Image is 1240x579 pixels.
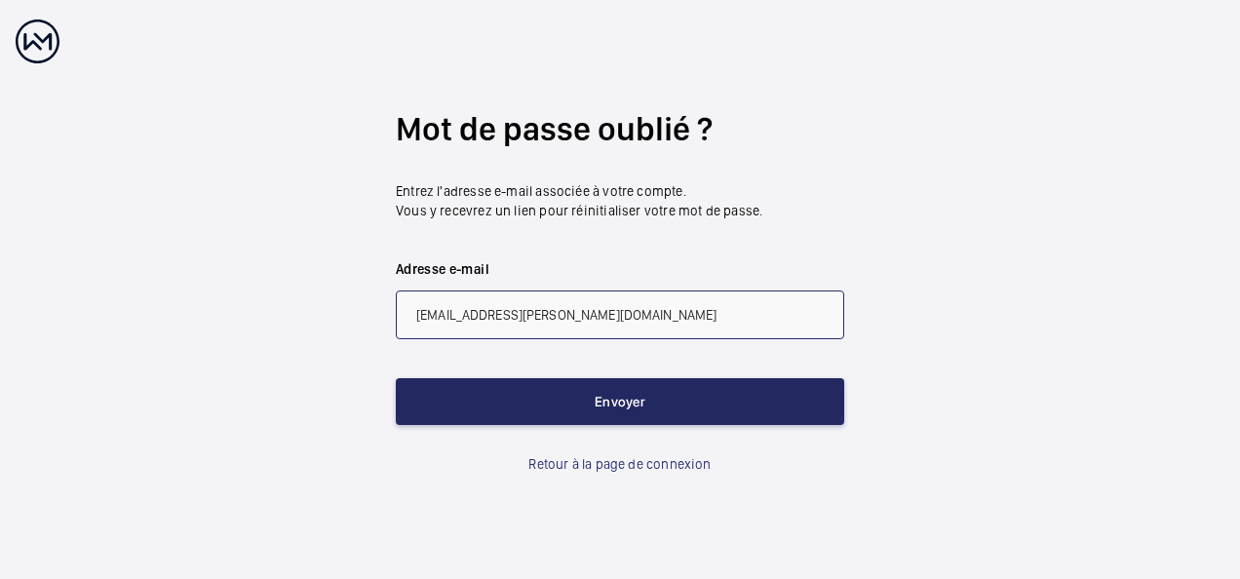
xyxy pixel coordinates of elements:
[396,106,844,152] h2: Mot de passe oublié ?
[396,378,844,425] button: Envoyer
[396,290,844,339] input: abc@xyz
[396,181,844,220] p: Entrez l'adresse e-mail associée à votre compte. Vous y recevrez un lien pour réinitialiser votre...
[528,454,711,474] a: Retour à la page de connexion
[396,259,844,279] label: Adresse e-mail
